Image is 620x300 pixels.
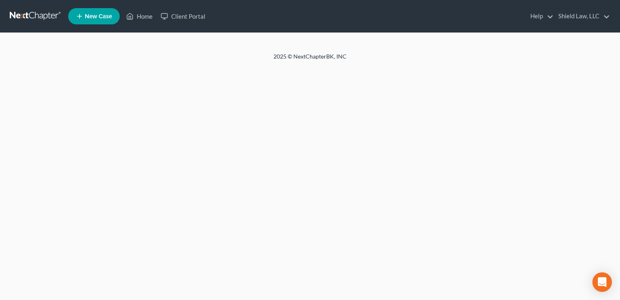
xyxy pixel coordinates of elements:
div: Open Intercom Messenger [592,272,612,292]
new-legal-case-button: New Case [68,8,120,24]
a: Client Portal [157,9,209,24]
a: Help [526,9,553,24]
a: Home [122,9,157,24]
a: Shield Law, LLC [554,9,610,24]
div: 2025 © NextChapterBK, INC [79,52,541,67]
